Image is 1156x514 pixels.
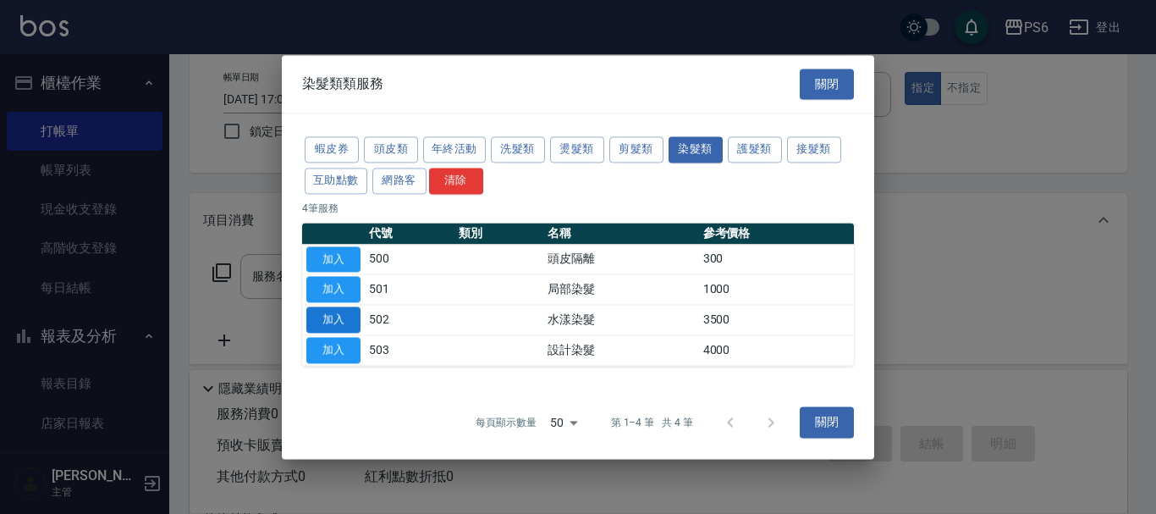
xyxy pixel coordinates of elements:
[800,407,854,439] button: 關閉
[609,136,663,163] button: 剪髮類
[429,168,483,194] button: 清除
[302,201,854,216] p: 4 筆服務
[543,223,698,245] th: 名稱
[543,305,698,335] td: 水漾染髮
[543,400,584,445] div: 50
[550,136,604,163] button: 燙髮類
[365,335,454,366] td: 503
[543,274,698,305] td: 局部染髮
[372,168,427,194] button: 網路客
[543,335,698,366] td: 設計染髮
[306,246,361,273] button: 加入
[728,136,782,163] button: 護髮類
[365,223,454,245] th: 代號
[476,415,537,430] p: 每頁顯示數量
[365,305,454,335] td: 502
[699,335,854,366] td: 4000
[306,307,361,333] button: 加入
[365,274,454,305] td: 501
[699,305,854,335] td: 3500
[306,337,361,363] button: 加入
[306,277,361,303] button: 加入
[787,136,841,163] button: 接髮類
[305,168,367,194] button: 互助點數
[611,415,693,430] p: 第 1–4 筆 共 4 筆
[454,223,544,245] th: 類別
[699,223,854,245] th: 參考價格
[699,244,854,274] td: 300
[302,75,383,92] span: 染髮類類服務
[800,69,854,100] button: 關閉
[365,244,454,274] td: 500
[491,136,545,163] button: 洗髮類
[543,244,698,274] td: 頭皮隔離
[669,136,723,163] button: 染髮類
[423,136,486,163] button: 年終活動
[305,136,359,163] button: 蝦皮券
[364,136,418,163] button: 頭皮類
[699,274,854,305] td: 1000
